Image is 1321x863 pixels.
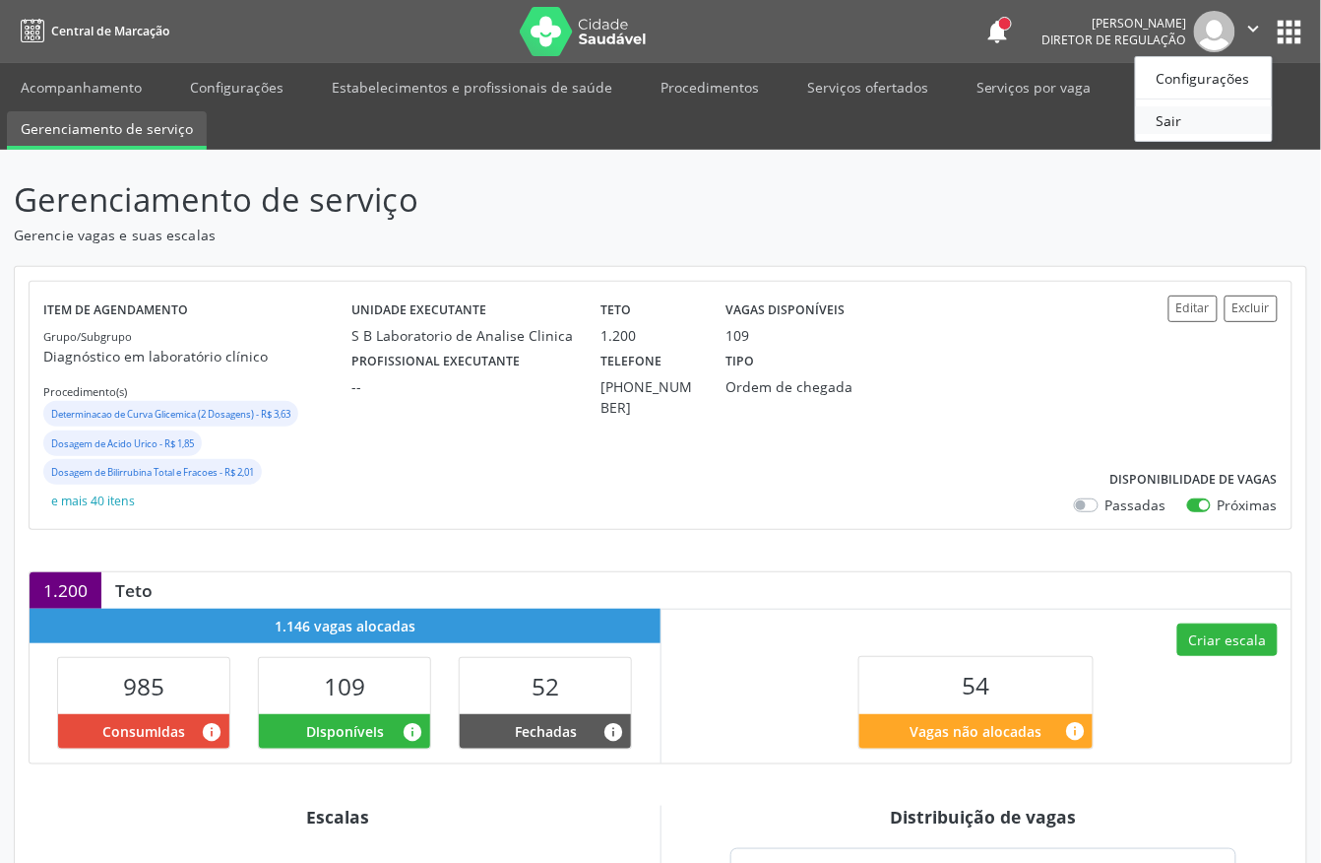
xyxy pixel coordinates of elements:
[675,806,1293,828] div: Distribuição de vagas
[1235,11,1273,52] button: 
[30,572,101,608] div: 1.200
[352,325,574,346] div: S B Laboratorio de Analise Clinica
[14,15,169,47] a: Central de Marcação
[1064,720,1086,742] i: Quantidade de vagas restantes do teto de vagas
[725,346,754,376] label: Tipo
[201,721,222,743] i: Vagas alocadas que possuem marcações associadas
[1225,296,1278,322] button: Excluir
[352,296,487,326] label: Unidade executante
[51,437,194,450] small: Dosagem de Acido Urico - R$ 1,85
[176,70,297,104] a: Configurações
[1136,64,1272,92] a: Configurações
[602,721,624,743] i: Vagas alocadas e sem marcações associadas que tiveram sua disponibilidade fechada
[101,579,166,601] div: Teto
[1168,296,1218,322] button: Editar
[51,23,169,39] span: Central de Marcação
[352,346,521,376] label: Profissional executante
[601,325,699,346] div: 1.200
[1105,495,1166,515] label: Passadas
[43,346,352,366] p: Diagnóstico em laboratório clínico
[43,296,188,326] label: Item de agendamento
[51,408,290,421] small: Determinacao de Curva Glicemica (2 Dosagens) - R$ 3,63
[1273,15,1307,49] button: apps
[324,670,365,702] span: 109
[318,70,626,104] a: Estabelecimentos e profissionais de saúde
[43,384,127,399] small: Procedimento(s)
[30,609,660,643] div: 1.146 vagas alocadas
[352,376,574,397] div: --
[1042,15,1187,32] div: [PERSON_NAME]
[515,721,577,742] span: Fechadas
[725,325,749,346] div: 109
[102,721,185,742] span: Consumidas
[1136,106,1272,134] a: Sair
[1177,624,1278,657] button: Criar escala
[793,70,942,104] a: Serviços ofertados
[601,346,662,376] label: Telefone
[43,329,132,344] small: Grupo/Subgrupo
[725,376,885,397] div: Ordem de chegada
[7,111,207,150] a: Gerenciamento de serviço
[1218,495,1278,515] label: Próximas
[306,721,384,742] span: Disponíveis
[1042,32,1187,48] span: Diretor de regulação
[51,466,254,479] small: Dosagem de Bilirrubina Total e Fracoes - R$ 2,01
[963,70,1105,104] a: Serviços por vaga
[963,669,990,701] span: 54
[1243,18,1265,39] i: 
[911,721,1042,742] span: Vagas não alocadas
[14,225,919,245] p: Gerencie vagas e suas escalas
[601,376,699,418] div: [PHONE_NUMBER]
[601,296,632,326] label: Teto
[1110,464,1278,495] label: Disponibilidade de vagas
[1194,11,1235,52] img: img
[983,18,1011,45] button: notifications
[725,296,845,326] label: Vagas disponíveis
[123,670,164,702] span: 985
[1135,56,1273,142] ul: 
[402,721,423,743] i: Vagas alocadas e sem marcações associadas
[14,175,919,225] p: Gerenciamento de serviço
[43,489,143,515] button: e mais 40 itens
[532,670,559,702] span: 52
[647,70,773,104] a: Procedimentos
[7,70,156,104] a: Acompanhamento
[29,806,647,828] div: Escalas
